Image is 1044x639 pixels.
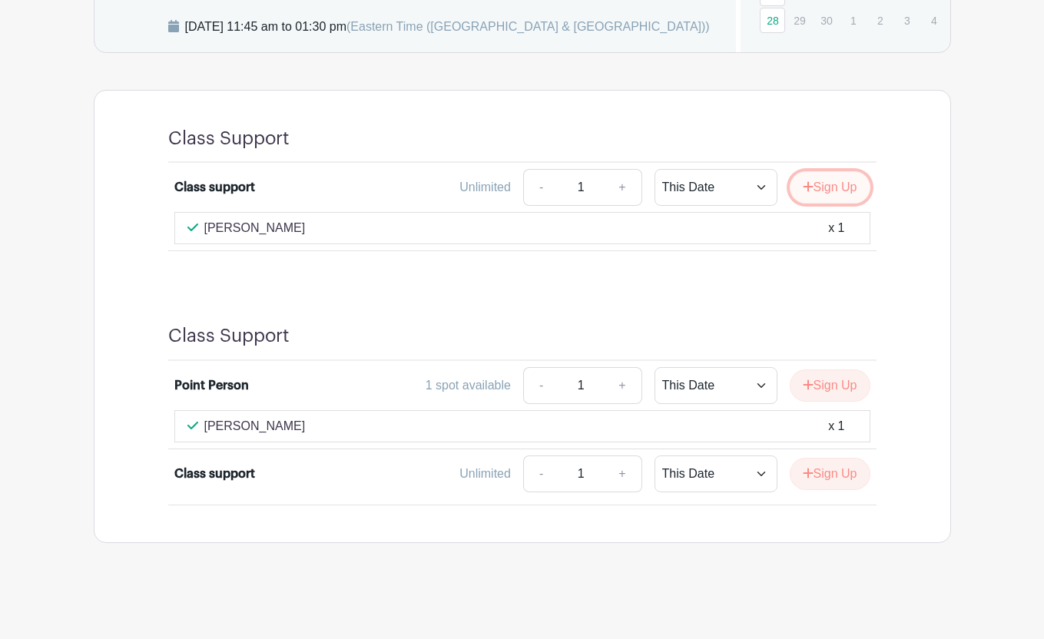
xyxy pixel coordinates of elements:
p: [PERSON_NAME] [204,219,306,237]
div: Class support [174,465,255,483]
div: Unlimited [459,178,511,197]
a: + [603,455,641,492]
a: - [523,367,558,404]
div: 1 spot available [426,376,511,395]
p: 2 [867,8,893,32]
a: - [523,169,558,206]
button: Sign Up [790,369,870,402]
a: + [603,367,641,404]
div: x 1 [828,417,844,435]
button: Sign Up [790,171,870,204]
h4: Class Support [168,325,290,347]
div: Class support [174,178,255,197]
a: 28 [760,8,785,33]
div: Point Person [174,376,249,395]
a: + [603,169,641,206]
div: Unlimited [459,465,511,483]
span: (Eastern Time ([GEOGRAPHIC_DATA] & [GEOGRAPHIC_DATA])) [346,20,710,33]
a: - [523,455,558,492]
button: Sign Up [790,458,870,490]
p: 3 [894,8,920,32]
div: [DATE] 11:45 am to 01:30 pm [185,18,710,36]
div: x 1 [828,219,844,237]
p: 4 [921,8,946,32]
p: 1 [840,8,866,32]
p: 30 [814,8,839,32]
h4: Class Support [168,127,290,150]
p: [PERSON_NAME] [204,417,306,435]
p: 29 [787,8,812,32]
